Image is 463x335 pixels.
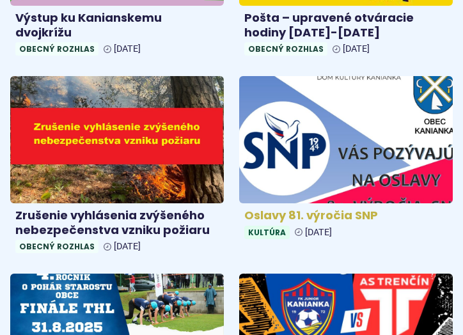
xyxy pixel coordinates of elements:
span: Kultúra [244,226,290,239]
h4: Výstup ku Kanianskemu dvojkrížu [15,11,219,40]
span: [DATE] [114,43,141,54]
span: Obecný rozhlas [15,42,98,56]
a: Oslavy 81. výročia SNP Kultúra [DATE] [239,76,453,244]
h4: Zrušenie vyhlásenia zvýšeného nebezpečenstva vzniku požiaru [15,208,219,237]
span: [DATE] [114,241,141,252]
h4: Pošta – upravené otváracie hodiny [DATE]-[DATE] [244,11,448,40]
span: Obecný rozhlas [15,240,98,253]
span: [DATE] [305,227,332,238]
span: [DATE] [343,43,370,54]
span: Obecný rozhlas [244,42,327,56]
h4: Oslavy 81. výročia SNP [244,208,448,223]
a: Zrušenie vyhlásenia zvýšeného nebezpečenstva vzniku požiaru Obecný rozhlas [DATE] [10,76,224,258]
